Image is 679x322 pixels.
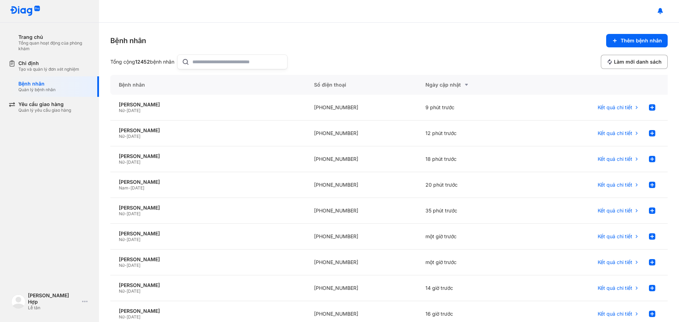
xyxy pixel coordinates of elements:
div: [PHONE_NUMBER] [306,250,417,275]
div: Lễ tân [28,305,79,311]
div: [PERSON_NAME] [119,282,297,288]
div: [PERSON_NAME] [119,230,297,237]
span: - [124,134,127,139]
div: Chỉ định [18,60,79,66]
div: [PHONE_NUMBER] [306,172,417,198]
span: Nữ [119,314,124,320]
img: logo [10,6,40,17]
span: Kết quả chi tiết [598,104,632,111]
div: [PERSON_NAME] Hợp [28,292,79,305]
div: Bệnh nhân [110,36,146,46]
div: Tổng quan hoạt động của phòng khám [18,40,91,52]
div: 18 phút trước [417,146,528,172]
span: - [124,288,127,294]
div: [PERSON_NAME] [119,205,297,211]
div: [PERSON_NAME] [119,101,297,108]
span: [DATE] [127,134,140,139]
div: Bệnh nhân [110,75,306,95]
div: [PHONE_NUMBER] [306,275,417,301]
div: Yêu cầu giao hàng [18,101,71,107]
div: [PERSON_NAME] [119,308,297,314]
div: 12 phút trước [417,121,528,146]
div: 35 phút trước [417,198,528,224]
span: Nữ [119,288,124,294]
div: [PERSON_NAME] [119,127,297,134]
span: Nữ [119,211,124,216]
button: Thêm bệnh nhân [606,34,668,47]
span: - [124,237,127,242]
span: - [124,108,127,113]
div: [PERSON_NAME] [119,256,297,263]
div: [PHONE_NUMBER] [306,121,417,146]
span: Nữ [119,159,124,165]
span: Thêm bệnh nhân [621,37,662,44]
span: Kết quả chi tiết [598,156,632,162]
div: 14 giờ trước [417,275,528,301]
span: Nam [119,185,128,191]
div: [PHONE_NUMBER] [306,198,417,224]
span: - [124,314,127,320]
span: Kết quả chi tiết [598,233,632,240]
span: Nữ [119,237,124,242]
button: Làm mới danh sách [601,55,668,69]
div: 9 phút trước [417,95,528,121]
img: logo [11,294,25,309]
span: [DATE] [127,211,140,216]
span: Nữ [119,108,124,113]
span: - [128,185,130,191]
span: [DATE] [127,314,140,320]
div: [PERSON_NAME] [119,179,297,185]
div: một giờ trước [417,250,528,275]
span: - [124,211,127,216]
div: Trang chủ [18,34,91,40]
div: một giờ trước [417,224,528,250]
span: [DATE] [127,263,140,268]
span: Kết quả chi tiết [598,285,632,291]
div: Bệnh nhân [18,81,56,87]
span: Kết quả chi tiết [598,311,632,317]
span: [DATE] [127,288,140,294]
span: [DATE] [127,237,140,242]
div: [PHONE_NUMBER] [306,146,417,172]
span: [DATE] [130,185,144,191]
span: Kết quả chi tiết [598,130,632,136]
span: - [124,263,127,268]
span: Kết quả chi tiết [598,259,632,265]
span: Nữ [119,134,124,139]
div: [PHONE_NUMBER] [306,95,417,121]
span: Làm mới danh sách [614,59,662,65]
div: [PHONE_NUMBER] [306,224,417,250]
span: 12452 [135,59,150,65]
span: - [124,159,127,165]
span: Kết quả chi tiết [598,182,632,188]
div: Số điện thoại [306,75,417,95]
div: 20 phút trước [417,172,528,198]
span: [DATE] [127,159,140,165]
span: [DATE] [127,108,140,113]
span: Kết quả chi tiết [598,207,632,214]
div: Tổng cộng bệnh nhân [110,59,174,65]
div: Quản lý yêu cầu giao hàng [18,107,71,113]
div: Quản lý bệnh nhân [18,87,56,93]
div: Tạo và quản lý đơn xét nghiệm [18,66,79,72]
div: [PERSON_NAME] [119,153,297,159]
span: Nữ [119,263,124,268]
div: Ngày cập nhật [425,81,520,89]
